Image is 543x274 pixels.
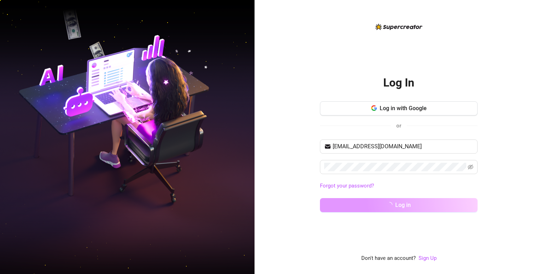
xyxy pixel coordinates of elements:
[380,105,427,112] span: Log in with Google
[375,24,422,30] img: logo-BBDzfeDw.svg
[320,183,374,189] a: Forgot your password?
[320,182,478,190] a: Forgot your password?
[320,101,478,115] button: Log in with Google
[419,255,437,261] a: Sign Up
[395,202,411,208] span: Log in
[383,76,414,90] h2: Log In
[320,198,478,212] button: Log in
[396,123,401,129] span: or
[361,254,416,263] span: Don't have an account?
[419,254,437,263] a: Sign Up
[468,164,473,170] span: eye-invisible
[333,142,473,151] input: Your email
[386,201,394,209] span: loading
